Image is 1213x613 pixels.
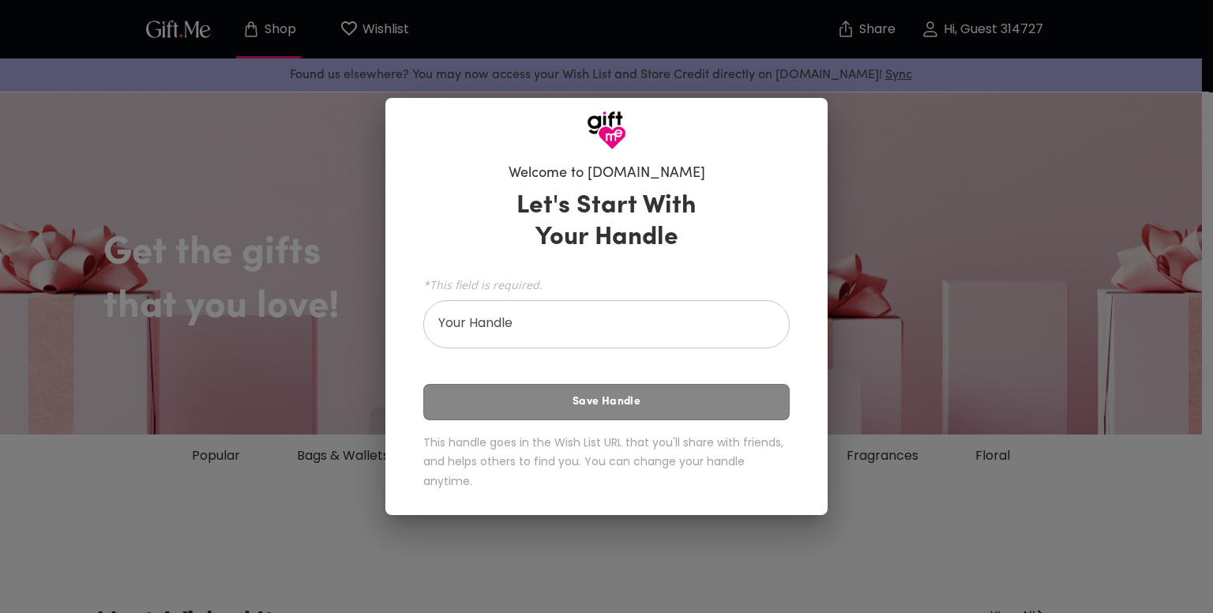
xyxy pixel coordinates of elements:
h6: Welcome to [DOMAIN_NAME] [509,164,705,183]
h3: Let's Start With Your Handle [497,190,716,254]
img: GiftMe Logo [587,111,626,150]
span: *This field is required. [423,277,790,292]
input: Your Handle [423,304,772,348]
h6: This handle goes in the Wish List URL that you'll share with friends, and helps others to find yo... [423,433,790,491]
